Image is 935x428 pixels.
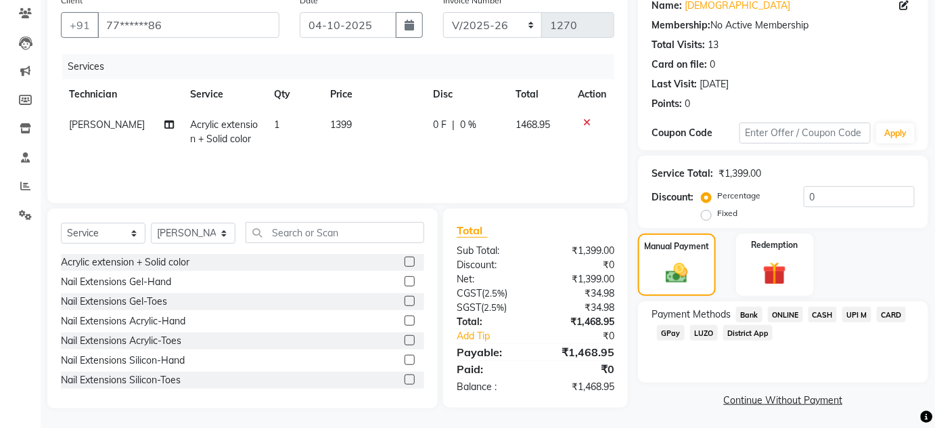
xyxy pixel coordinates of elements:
div: Nail Extensions Gel-Toes [61,295,167,309]
span: UPI M [842,307,871,322]
div: 0 [710,58,715,72]
span: 1399 [330,119,352,131]
div: Card on file: [652,58,707,72]
div: [DATE] [700,77,729,91]
div: 0 [685,97,690,111]
div: 13 [708,38,719,52]
div: Paid: [447,361,536,377]
span: CASH [808,307,838,322]
div: Nail Extensions Acrylic-Toes [61,334,181,348]
th: Service [182,79,267,110]
input: Search or Scan [246,222,424,243]
button: +91 [61,12,99,38]
div: Acrylic extension + Solid color [61,255,189,270]
label: Percentage [717,190,760,202]
span: CGST [457,287,482,299]
th: Total [507,79,570,110]
div: Total: [447,315,536,329]
div: Net: [447,272,536,286]
a: Continue Without Payment [641,393,926,408]
div: ₹0 [550,329,624,343]
div: Points: [652,97,682,111]
span: LUZO [690,325,718,341]
div: Balance : [447,380,536,394]
input: Enter Offer / Coupon Code [739,123,871,144]
div: ₹1,468.95 [535,380,624,394]
span: Payment Methods [652,307,731,322]
div: Discount: [652,190,693,205]
div: Last Visit: [652,77,697,91]
div: Services [62,54,624,79]
div: Payable: [447,344,536,360]
th: Technician [61,79,182,110]
span: Bank [736,307,762,322]
span: Acrylic extension + Solid color [190,119,258,145]
img: _cash.svg [659,261,695,286]
div: Nail Extensions Silicon-Toes [61,373,181,387]
span: GPay [657,325,685,341]
img: _gift.svg [756,259,794,288]
div: ( ) [447,301,536,315]
span: 1 [274,119,279,131]
div: Sub Total: [447,244,536,258]
span: 0 F [434,118,447,132]
div: Coupon Code [652,126,739,140]
div: ₹34.98 [535,286,624,301]
div: No Active Membership [652,18,915,33]
div: ( ) [447,286,536,301]
span: 2.5% [484,302,504,313]
button: Apply [876,123,915,144]
span: District App [723,325,773,341]
label: Fixed [717,207,737,219]
div: Service Total: [652,167,713,181]
div: ₹1,399.00 [719,167,761,181]
div: Nail Extensions Gel-Hand [61,275,171,289]
span: Total [457,223,488,238]
div: ₹34.98 [535,301,624,315]
label: Manual Payment [644,240,709,253]
span: [PERSON_NAME] [69,119,145,131]
div: ₹1,468.95 [535,344,624,360]
div: ₹1,399.00 [535,244,624,258]
div: Nail Extensions Acrylic-Hand [61,314,185,328]
div: ₹0 [535,258,624,272]
div: Nail Extensions Silicon-Hand [61,354,185,368]
th: Qty [266,79,322,110]
a: Add Tip [447,329,550,343]
div: ₹0 [535,361,624,377]
span: 2.5% [484,288,505,299]
input: Search by Name/Mobile/Email/Code [97,12,279,38]
div: Total Visits: [652,38,705,52]
span: CARD [877,307,906,322]
div: Membership: [652,18,710,33]
span: 1468.95 [516,119,550,131]
div: ₹1,399.00 [535,272,624,286]
span: 0 % [461,118,477,132]
span: SGST [457,301,481,314]
div: Discount: [447,258,536,272]
span: | [453,118,455,132]
th: Disc [426,79,508,110]
div: ₹1,468.95 [535,315,624,329]
th: Action [570,79,614,110]
label: Redemption [752,239,798,251]
th: Price [322,79,426,110]
span: ONLINE [768,307,803,322]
